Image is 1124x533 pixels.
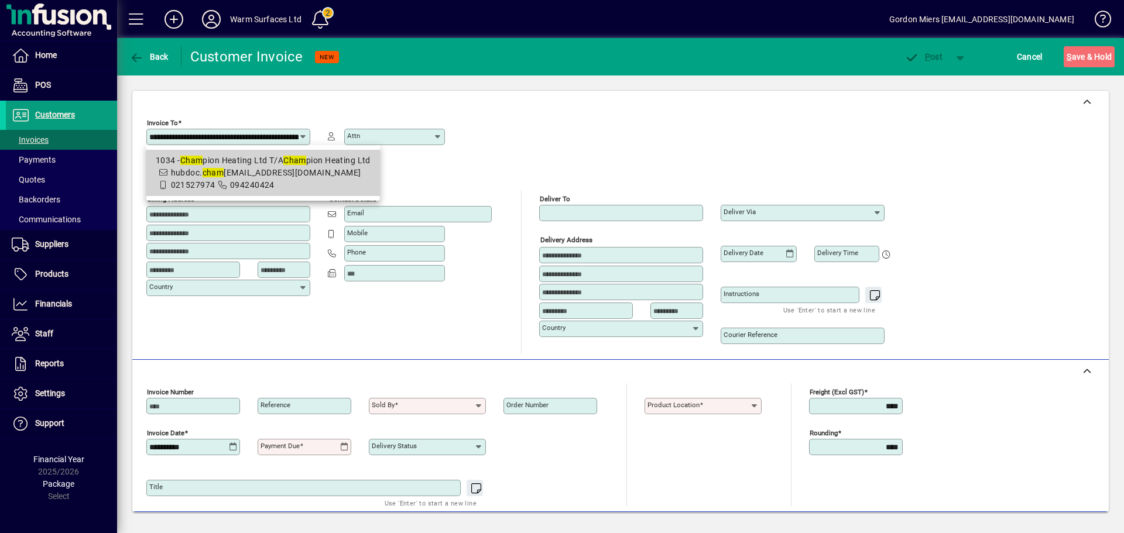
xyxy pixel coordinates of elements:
mat-label: Courier Reference [724,331,777,339]
a: Financials [6,290,117,319]
span: Home [35,50,57,60]
span: Products [35,269,68,278]
span: Financial Year [33,455,84,464]
a: Backorders [6,190,117,209]
div: 1034 - pion Heating Ltd T/A pion Heating Ltd [156,154,371,167]
span: Payments [12,155,56,164]
span: Package [43,479,74,489]
mat-option: 1034 - Champion Heating Ltd T/A Champion Heating Ltd [146,150,380,196]
a: Support [6,409,117,438]
a: Invoices [6,130,117,150]
button: Add [155,9,193,30]
em: cham [203,168,224,177]
button: Profile [193,9,230,30]
a: Quotes [6,170,117,190]
span: Staff [35,329,53,338]
mat-label: Delivery status [372,442,417,450]
span: S [1067,52,1071,61]
span: Customers [35,110,75,119]
mat-label: Delivery time [817,249,858,257]
mat-label: Order number [506,401,549,409]
button: Back [126,46,172,67]
span: 094240424 [230,180,275,190]
span: Communications [12,215,81,224]
span: hubdoc. [EMAIL_ADDRESS][DOMAIN_NAME] [171,168,361,177]
a: Communications [6,209,117,229]
mat-label: Deliver via [724,208,756,216]
a: POS [6,71,117,100]
span: ost [904,52,943,61]
span: ave & Hold [1067,47,1112,66]
mat-label: Country [542,324,566,332]
mat-label: Email [347,209,364,217]
a: Knowledge Base [1086,2,1109,40]
span: 021527974 [171,180,215,190]
mat-label: Rounding [810,429,838,437]
mat-label: Payment due [261,442,300,450]
span: NEW [320,53,334,61]
mat-hint: Use 'Enter' to start a new line [385,496,477,510]
mat-label: Freight (excl GST) [810,388,864,396]
em: Cham [180,156,203,165]
span: Settings [35,388,65,398]
mat-label: Invoice To [147,119,178,127]
a: Payments [6,150,117,170]
span: POS [35,80,51,90]
span: Reports [35,359,64,368]
div: Customer Invoice [190,47,303,66]
span: Support [35,418,64,428]
span: Back [129,52,169,61]
button: Post [899,46,948,67]
a: Suppliers [6,230,117,259]
a: Products [6,260,117,289]
span: Suppliers [35,239,68,249]
mat-hint: Use 'Enter' to start a new line [783,303,875,317]
mat-label: Deliver To [540,195,570,203]
button: Copy to Delivery address [294,186,313,205]
mat-label: Sold by [372,401,395,409]
mat-label: Invoice number [147,388,194,396]
span: Backorders [12,195,60,204]
mat-label: Delivery date [724,249,763,257]
mat-label: Product location [647,401,700,409]
mat-label: Title [149,483,163,491]
span: Cancel [1017,47,1043,66]
button: Cancel [1014,46,1046,67]
mat-label: Reference [261,401,290,409]
span: P [925,52,930,61]
span: Invoices [12,135,49,145]
em: Cham [283,156,306,165]
div: Warm Surfaces Ltd [230,10,301,29]
button: Save & Hold [1064,46,1115,67]
span: Financials [35,299,72,308]
mat-label: Attn [347,132,360,140]
mat-label: Invoice date [147,429,184,437]
a: Reports [6,349,117,379]
mat-label: Country [149,283,173,291]
mat-label: Mobile [347,229,368,237]
mat-label: Phone [347,248,366,256]
app-page-header-button: Back [117,46,181,67]
span: Quotes [12,175,45,184]
a: Staff [6,319,117,349]
a: Settings [6,379,117,408]
div: Gordon Miers [EMAIL_ADDRESS][DOMAIN_NAME] [889,10,1074,29]
a: Home [6,41,117,70]
mat-label: Instructions [724,290,759,298]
